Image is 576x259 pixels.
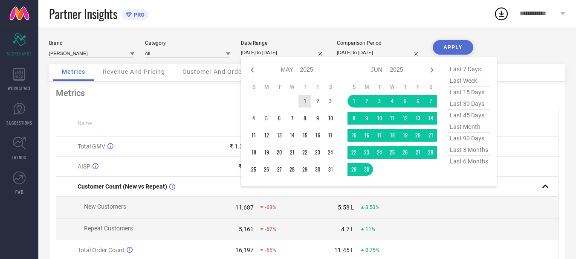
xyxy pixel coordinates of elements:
td: Tue Jun 24 2025 [373,146,386,159]
span: Name [78,120,92,126]
div: 5,161 [239,226,254,233]
td: Fri May 02 2025 [311,95,324,108]
span: AISP [78,163,90,170]
td: Sun Jun 01 2025 [347,95,360,108]
td: Wed Jun 18 2025 [386,129,399,142]
input: Select comparison period [337,48,422,57]
span: last 90 days [448,133,490,144]
td: Sat May 31 2025 [324,163,337,176]
td: Sat May 24 2025 [324,146,337,159]
td: Tue Jun 03 2025 [373,95,386,108]
div: 11,687 [235,204,254,211]
span: -65% [265,247,276,253]
td: Wed May 28 2025 [286,163,298,176]
span: 11% [365,226,375,232]
span: last week [448,75,490,87]
td: Tue May 27 2025 [273,163,286,176]
span: Revenue And Pricing [103,68,165,75]
span: Metrics [62,68,85,75]
th: Sunday [247,84,260,90]
td: Fri Jun 13 2025 [411,112,424,125]
td: Sat Jun 14 2025 [424,112,437,125]
th: Saturday [324,84,337,90]
td: Sat May 17 2025 [324,129,337,142]
button: APPLY [433,40,473,55]
td: Mon May 12 2025 [260,129,273,142]
td: Mon May 19 2025 [260,146,273,159]
td: Thu May 15 2025 [298,129,311,142]
span: SUGGESTIONS [6,119,32,126]
td: Fri May 23 2025 [311,146,324,159]
span: last month [448,121,490,133]
th: Tuesday [373,84,386,90]
span: 3.53% [365,204,379,210]
input: Select date range [241,48,326,57]
td: Thu Jun 12 2025 [399,112,411,125]
td: Sun Jun 22 2025 [347,146,360,159]
span: last 15 days [448,87,490,98]
td: Fri May 09 2025 [311,112,324,125]
td: Sat Jun 07 2025 [424,95,437,108]
span: last 45 days [448,110,490,121]
td: Tue May 20 2025 [273,146,286,159]
td: Fri Jun 06 2025 [411,95,424,108]
div: 11.45 L [334,247,354,253]
th: Friday [311,84,324,90]
span: Repeat Customers [84,225,133,232]
td: Mon Jun 09 2025 [360,112,373,125]
td: Thu Jun 26 2025 [399,146,411,159]
span: Partner Insights [49,5,117,23]
div: Date Range [241,40,326,46]
span: Customer And Orders [182,68,248,75]
td: Mon Jun 16 2025 [360,129,373,142]
th: Monday [360,84,373,90]
td: Mon Jun 02 2025 [360,95,373,108]
td: Sat Jun 21 2025 [424,129,437,142]
div: ₹ 1.35 Cr [229,143,254,150]
span: last 3 months [448,144,490,156]
th: Wednesday [286,84,298,90]
div: 4.7 L [341,226,354,233]
th: Tuesday [273,84,286,90]
td: Sun May 11 2025 [247,129,260,142]
td: Tue May 13 2025 [273,129,286,142]
th: Saturday [424,84,437,90]
th: Wednesday [386,84,399,90]
span: Customer Count (New vs Repeat) [78,183,167,190]
span: last 6 months [448,156,490,167]
td: Fri May 30 2025 [311,163,324,176]
div: Next month [427,65,437,75]
div: Brand [49,40,134,46]
span: -63% [265,204,276,210]
div: Open download list [494,6,509,21]
span: Total GMV [78,143,105,150]
td: Tue May 06 2025 [273,112,286,125]
td: Sun May 04 2025 [247,112,260,125]
td: Fri Jun 27 2025 [411,146,424,159]
td: Sun May 18 2025 [247,146,260,159]
td: Thu May 22 2025 [298,146,311,159]
td: Mon Jun 30 2025 [360,163,373,176]
th: Friday [411,84,424,90]
td: Sun Jun 08 2025 [347,112,360,125]
span: Total Order Count [78,247,124,253]
td: Thu Jun 19 2025 [399,129,411,142]
td: Wed May 21 2025 [286,146,298,159]
th: Monday [260,84,273,90]
span: WORKSPACE [8,85,31,91]
td: Sun May 25 2025 [247,163,260,176]
th: Sunday [347,84,360,90]
td: Sat May 10 2025 [324,112,337,125]
div: 16,197 [235,247,254,253]
span: PRO [132,12,145,18]
span: TRENDS [12,154,26,160]
span: New Customers [84,203,126,210]
td: Wed Jun 25 2025 [386,146,399,159]
div: ₹ 696 [238,163,254,170]
div: Category [145,40,230,46]
div: Metrics [56,88,559,98]
span: last 30 days [448,98,490,110]
td: Fri May 16 2025 [311,129,324,142]
td: Wed Jun 11 2025 [386,112,399,125]
td: Mon May 05 2025 [260,112,273,125]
